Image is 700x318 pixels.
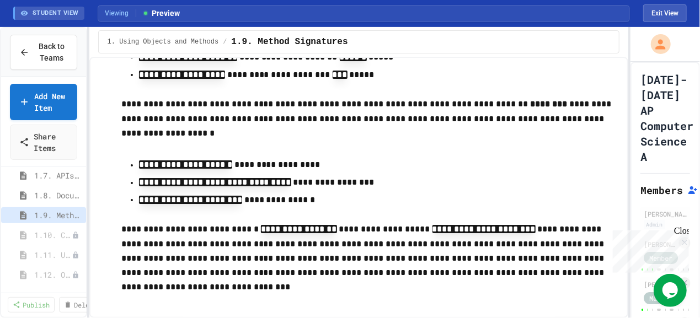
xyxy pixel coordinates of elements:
[72,251,79,259] div: Unpublished
[36,41,68,64] span: Back to Teams
[34,289,72,300] span: 1.13. Creating and Initializing Objects: Constructors
[34,190,82,201] span: 1.8. Documentation with Comments and Preconditions
[231,35,348,48] span: 1.9. Method Signatures
[10,35,77,70] button: Back to Teams
[108,37,219,46] span: 1. Using Objects and Methods
[640,182,683,198] h2: Members
[4,4,76,70] div: Chat with us now!Close
[33,9,79,18] span: STUDENT VIEW
[640,72,693,164] h1: [DATE]-[DATE] AP Computer Science A
[654,274,689,307] iframe: chat widget
[223,37,227,46] span: /
[644,209,687,219] div: [PERSON_NAME]
[72,231,79,239] div: Unpublished
[72,271,79,279] div: Unpublished
[142,8,180,19] span: Preview
[105,8,136,18] span: Viewing
[10,84,77,120] a: Add New Item
[34,209,82,221] span: 1.9. Method Signatures
[639,31,674,57] div: My Account
[643,4,687,22] button: Exit student view
[34,249,72,261] span: 1.11. Using the Math Class
[644,279,677,289] div: [PERSON_NAME]
[10,125,77,160] a: Share Items
[34,269,72,281] span: 1.12. Objects - Instances of Classes
[34,229,72,241] span: 1.10. Calling Class Methods
[59,297,102,312] a: Delete
[644,220,665,229] div: Admin
[34,170,82,181] span: 1.7. APIs and Libraries
[8,297,55,312] a: Publish
[608,226,689,273] iframe: chat widget
[649,293,672,303] span: Member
